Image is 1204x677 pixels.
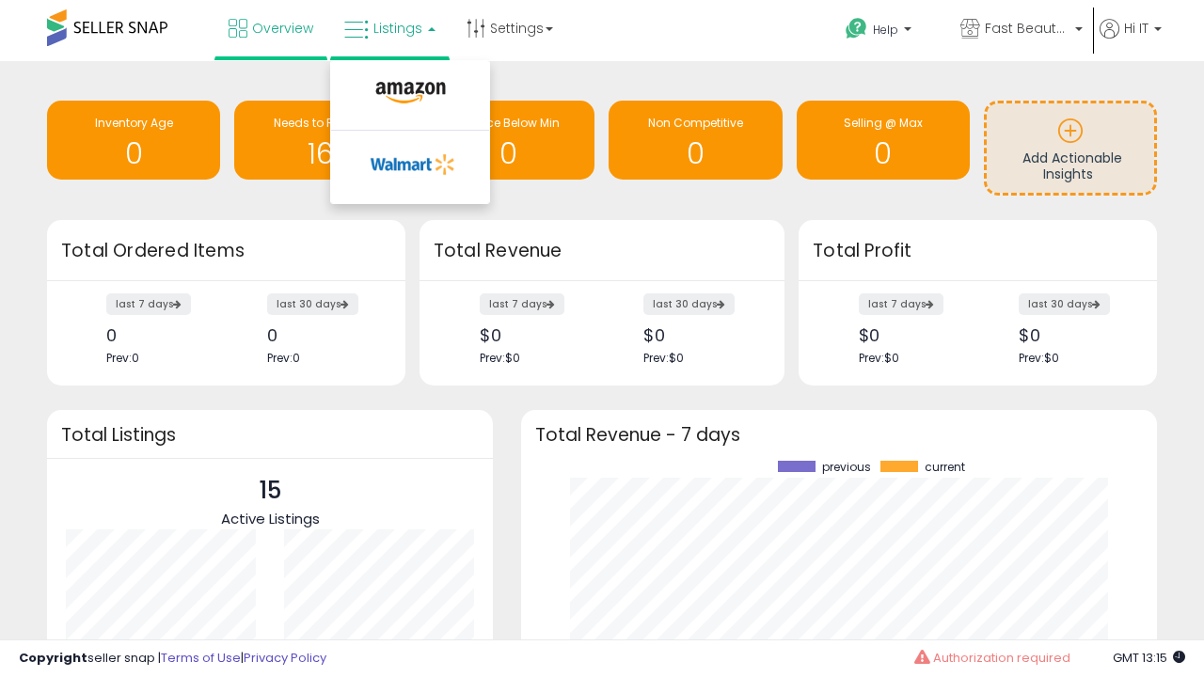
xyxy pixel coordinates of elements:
[267,293,358,315] label: last 30 days
[480,325,588,345] div: $0
[1022,149,1122,184] span: Add Actionable Insights
[987,103,1154,193] a: Add Actionable Insights
[252,19,313,38] span: Overview
[373,19,422,38] span: Listings
[813,238,1143,264] h3: Total Profit
[47,101,220,180] a: Inventory Age 0
[618,138,772,169] h1: 0
[609,101,782,180] a: Non Competitive 0
[643,350,684,366] span: Prev: $0
[456,115,560,131] span: BB Price Below Min
[535,428,1143,442] h3: Total Revenue - 7 days
[844,115,923,131] span: Selling @ Max
[106,325,212,345] div: 0
[106,293,191,315] label: last 7 days
[221,473,320,509] p: 15
[421,101,594,180] a: BB Price Below Min 0
[19,649,87,667] strong: Copyright
[61,238,391,264] h3: Total Ordered Items
[244,649,326,667] a: Privacy Policy
[643,293,735,315] label: last 30 days
[244,138,398,169] h1: 16
[61,428,479,442] h3: Total Listings
[274,115,369,131] span: Needs to Reprice
[431,138,585,169] h1: 0
[95,115,173,131] span: Inventory Age
[434,238,770,264] h3: Total Revenue
[480,350,520,366] span: Prev: $0
[267,350,300,366] span: Prev: 0
[822,461,871,474] span: previous
[643,325,752,345] div: $0
[648,115,743,131] span: Non Competitive
[480,293,564,315] label: last 7 days
[1019,350,1059,366] span: Prev: $0
[831,3,943,61] a: Help
[1019,293,1110,315] label: last 30 days
[797,101,970,180] a: Selling @ Max 0
[221,509,320,528] span: Active Listings
[873,22,898,38] span: Help
[859,293,943,315] label: last 7 days
[1100,19,1162,61] a: Hi IT
[1124,19,1149,38] span: Hi IT
[859,350,899,366] span: Prev: $0
[1113,649,1185,667] span: 2025-08-16 13:15 GMT
[1019,325,1124,345] div: $0
[845,17,868,40] i: Get Help
[806,138,960,169] h1: 0
[985,19,1069,38] span: Fast Beauty ([GEOGRAPHIC_DATA])
[106,350,139,366] span: Prev: 0
[859,325,964,345] div: $0
[234,101,407,180] a: Needs to Reprice 16
[19,650,326,668] div: seller snap | |
[161,649,241,667] a: Terms of Use
[267,325,372,345] div: 0
[925,461,965,474] span: current
[56,138,211,169] h1: 0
